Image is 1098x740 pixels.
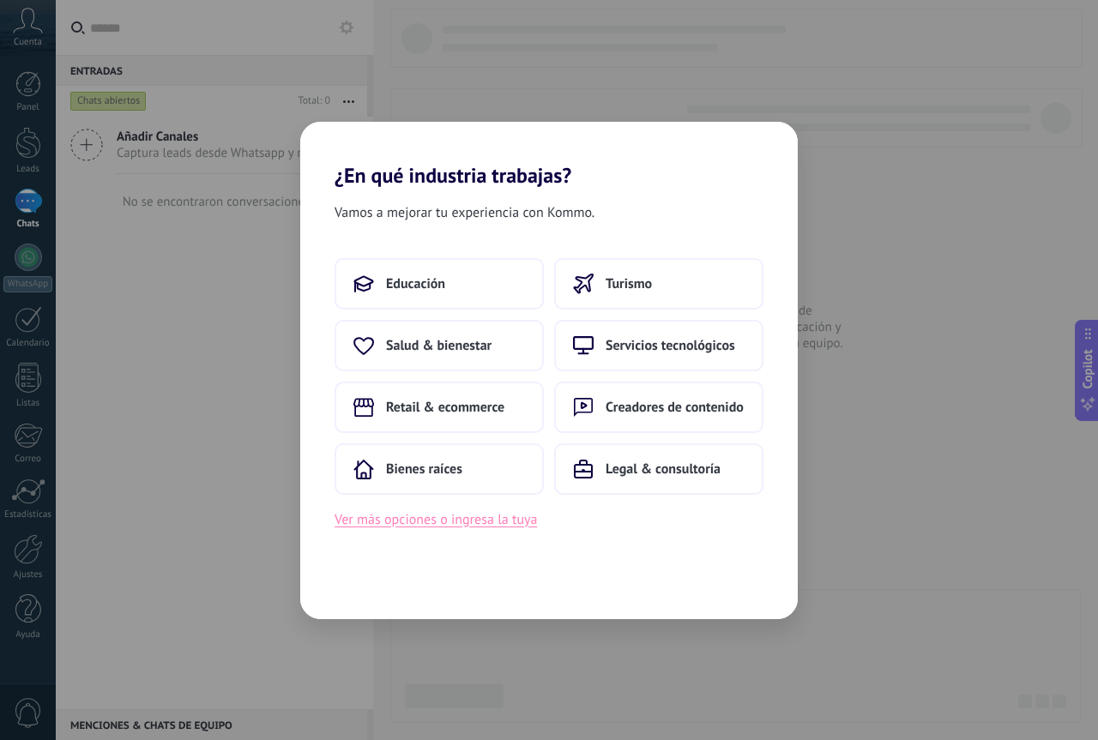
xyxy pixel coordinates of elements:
h2: ¿En qué industria trabajas? [300,122,798,188]
button: Servicios tecnológicos [554,320,763,371]
span: Salud & bienestar [386,337,492,354]
button: Educación [335,258,544,310]
button: Ver más opciones o ingresa la tuya [335,508,537,531]
button: Turismo [554,258,763,310]
button: Retail & ecommerce [335,382,544,433]
span: Turismo [606,275,652,292]
span: Creadores de contenido [606,399,744,416]
span: Vamos a mejorar tu experiencia con Kommo. [335,202,594,224]
button: Bienes raíces [335,443,544,495]
button: Creadores de contenido [554,382,763,433]
span: Retail & ecommerce [386,399,504,416]
span: Servicios tecnológicos [606,337,735,354]
span: Bienes raíces [386,460,462,478]
button: Legal & consultoría [554,443,763,495]
button: Salud & bienestar [335,320,544,371]
span: Legal & consultoría [606,460,721,478]
span: Educación [386,275,445,292]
